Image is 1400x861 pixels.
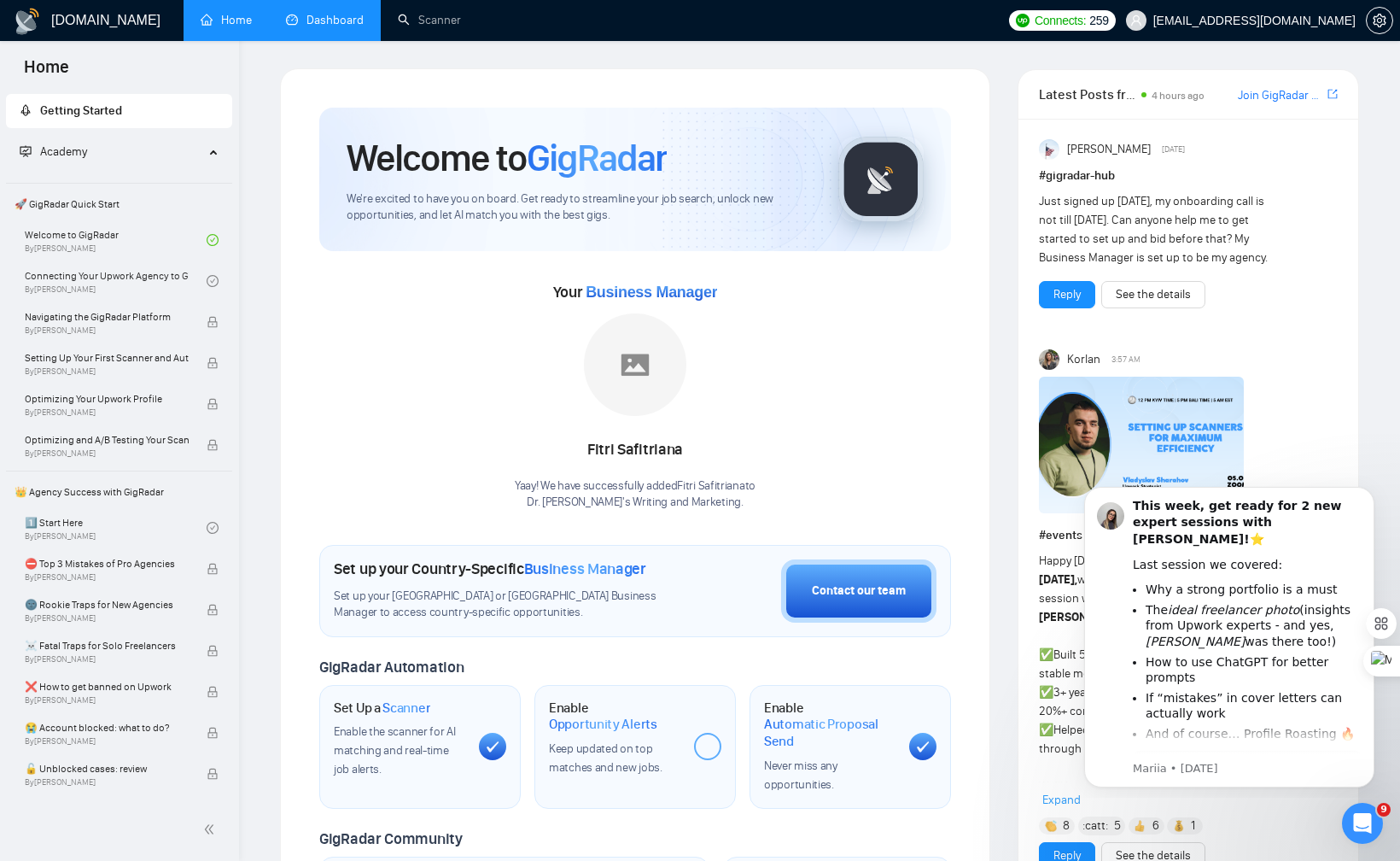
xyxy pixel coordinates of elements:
span: 6 [1152,817,1159,835]
img: gigradar-logo.png [838,137,924,222]
span: 9 [1377,803,1391,817]
span: GigRadar Community [319,829,463,848]
span: ✅ [1039,685,1053,700]
span: Opportunity Alerts [549,716,657,733]
a: See the details [1116,285,1191,304]
a: export [1327,86,1338,102]
span: Getting Started [40,103,122,118]
span: 4 hours ago [1152,90,1205,102]
span: export [1327,87,1338,101]
button: setting [1366,7,1393,34]
span: Optimizing and A/B Testing Your Scanner for Better Results [25,431,189,448]
span: By [PERSON_NAME] [25,366,189,377]
span: 8 [1063,817,1070,835]
span: ⛔ Top 3 Mistakes of Pro Agencies [25,555,189,572]
div: Fitri Safitriana [515,436,755,465]
span: 🌚 Rookie Traps for New Agencies [25,596,189,613]
span: By [PERSON_NAME] [25,325,189,336]
span: check-circle [207,522,219,534]
span: Latest Posts from the GigRadar Community [1039,84,1136,105]
h1: Set up your Country-Specific [334,559,646,578]
h1: Enable [764,700,895,750]
span: By [PERSON_NAME] [25,777,189,788]
span: lock [207,398,219,410]
span: 3:57 AM [1111,352,1140,367]
img: F09DP4X9C49-Event%20with%20Vlad%20Sharahov.png [1039,377,1244,513]
p: Dr. [PERSON_NAME]'s Writing and Marketing . [515,495,755,511]
span: 😭 Account blocked: what to do? [25,719,189,736]
img: placeholder.png [584,313,686,416]
img: logo [14,8,41,35]
span: lock [207,563,219,575]
a: 1️⃣ Start HereBy[PERSON_NAME] [25,509,207,547]
span: user [1130,15,1142,26]
span: check-circle [207,275,219,287]
span: 👑 Agency Success with GigRadar [8,475,230,509]
span: 259 [1089,11,1108,30]
div: Contact our team [812,582,906,600]
a: homeHome [201,13,252,27]
a: Welcome to GigRadarBy[PERSON_NAME] [25,221,207,259]
span: ☠️ Fatal Traps for Solo Freelancers [25,637,189,654]
div: Yaay! We have successfully added Fitri Safitriana to [515,478,755,511]
h1: Set Up a [334,700,430,717]
span: Expand [1042,793,1081,807]
img: 👍 [1134,820,1146,832]
span: rocket [20,104,32,116]
h1: Welcome to [347,135,667,181]
span: By [PERSON_NAME] [25,613,189,624]
span: By [PERSON_NAME] [25,695,189,706]
span: Optimizing Your Upwork Profile [25,390,189,407]
span: check-circle [207,234,219,246]
span: Business Manager [586,284,717,301]
span: Automatic Proposal Send [764,716,895,749]
span: lock [207,357,219,369]
button: Reply [1039,281,1095,308]
a: Join GigRadar Slack Community [1238,86,1324,105]
span: 5 [1114,817,1121,835]
span: 🔓 Unblocked cases: review [25,760,189,777]
a: Connecting Your Upwork Agency to GigRadarBy[PERSON_NAME] [25,262,207,300]
span: Your [553,283,718,302]
iframe: Intercom notifications message [1059,471,1400,798]
a: searchScanner [398,13,461,27]
button: Contact our team [781,559,936,623]
span: lock [207,316,219,328]
span: lock [207,727,219,739]
img: 💰 [1173,820,1185,832]
iframe: Intercom live chat [1342,803,1383,844]
span: Business Manager [524,559,646,578]
span: double-left [203,821,220,838]
span: [DATE] [1162,142,1185,157]
span: By [PERSON_NAME] [25,572,189,583]
button: See the details [1101,281,1205,308]
span: ❌ How to get banned on Upwork [25,678,189,695]
img: upwork-logo.png [1016,14,1030,27]
h1: # gigradar-hub [1039,167,1338,185]
span: Navigating the GigRadar Platform [25,308,189,325]
span: By [PERSON_NAME] [25,736,189,747]
img: Anisuzzaman Khan [1039,139,1059,160]
h1: Enable [549,700,680,733]
span: Scanner [382,700,430,717]
span: Home [10,55,83,91]
span: By [PERSON_NAME] [25,448,189,459]
span: Never miss any opportunities. [764,758,837,792]
span: [PERSON_NAME] [1067,140,1151,159]
span: GigRadar Automation [319,658,464,676]
img: Korlan [1039,349,1059,370]
a: Reply [1053,285,1081,304]
span: Academy [20,144,87,159]
span: lock [207,604,219,616]
span: Connects: [1035,11,1086,30]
